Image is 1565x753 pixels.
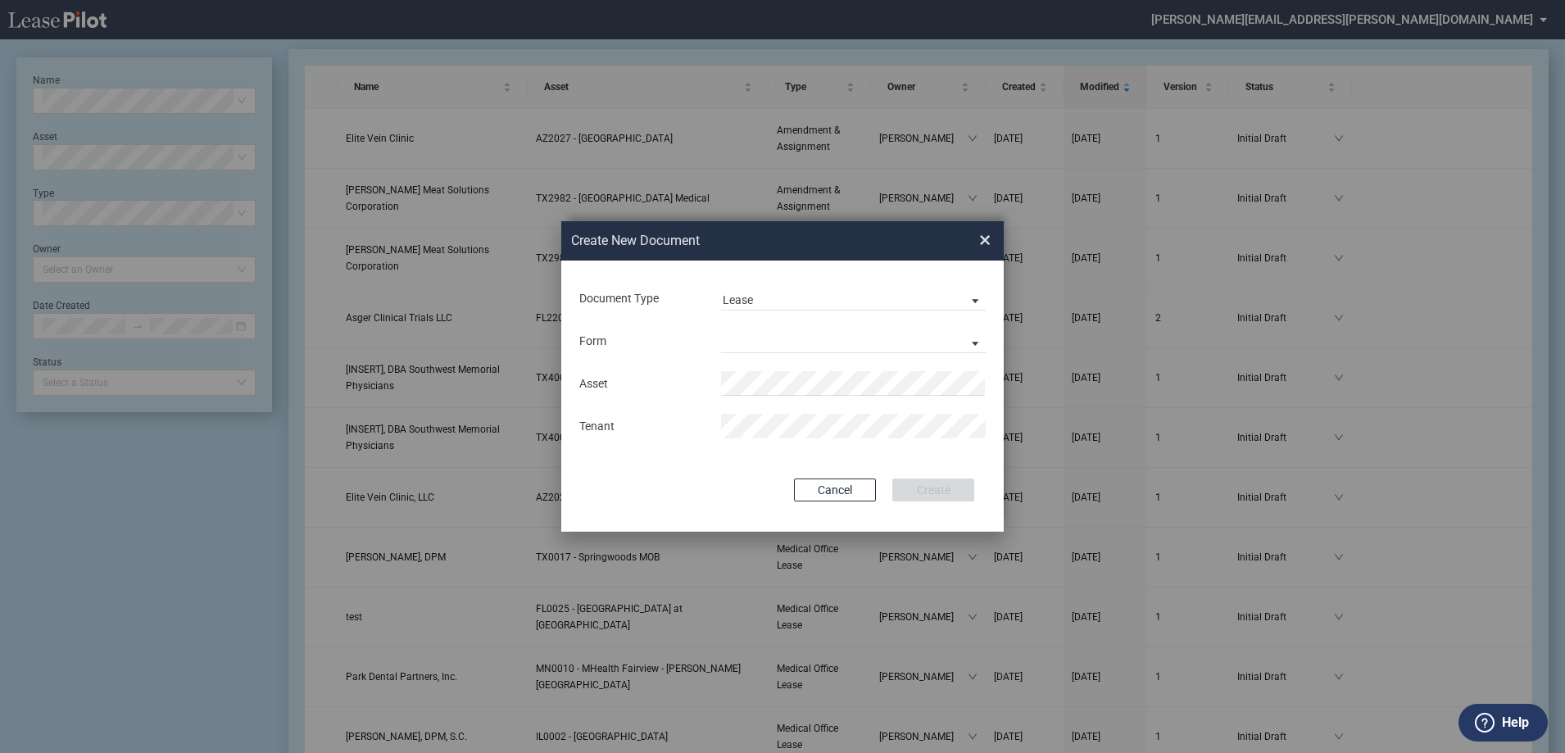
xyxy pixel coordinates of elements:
[892,479,974,501] button: Create
[569,376,711,392] div: Asset
[571,232,920,250] h2: Create New Document
[794,479,876,501] button: Cancel
[569,419,711,435] div: Tenant
[721,329,986,353] md-select: Lease Form
[569,333,711,350] div: Form
[1502,712,1529,733] label: Help
[569,291,711,307] div: Document Type
[561,221,1004,533] md-dialog: Create New ...
[979,227,991,253] span: ×
[723,293,753,306] div: Lease
[721,286,986,311] md-select: Document Type: Lease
